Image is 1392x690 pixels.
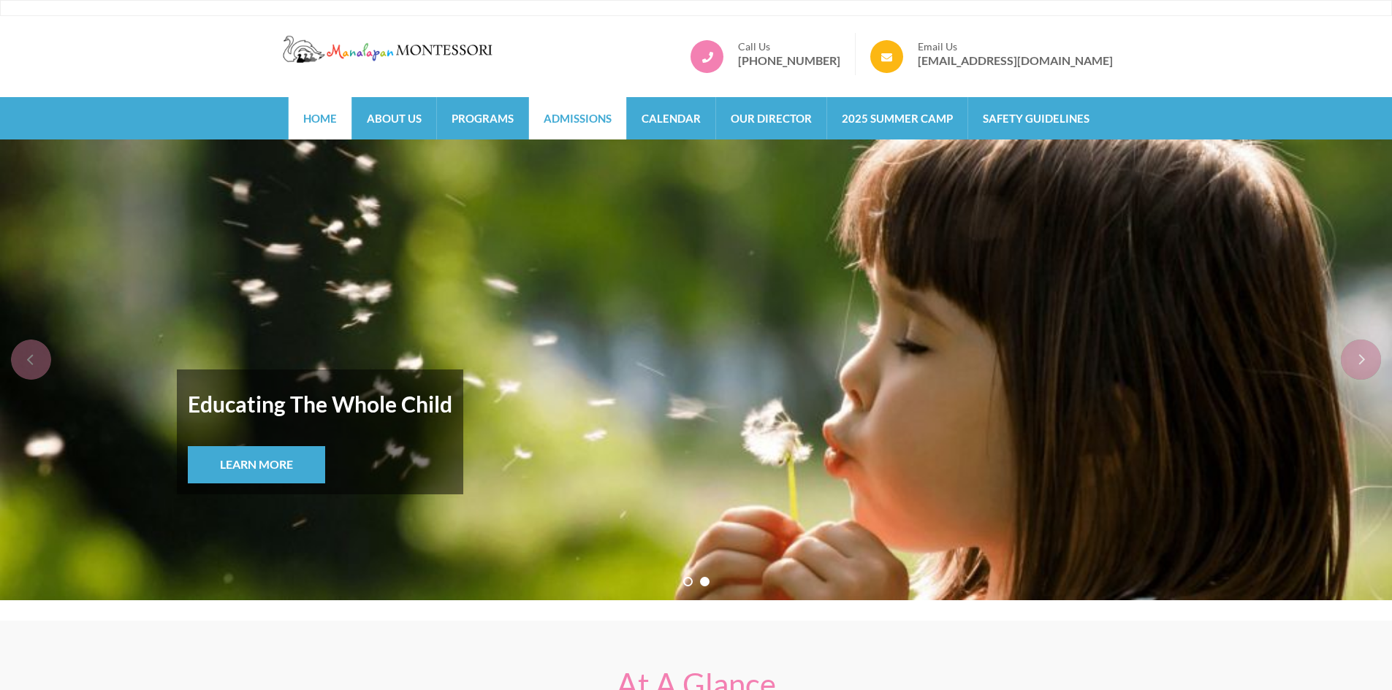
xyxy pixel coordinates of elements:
[188,446,325,483] a: Learn More
[11,340,51,380] div: prev
[738,40,840,53] span: Call Us
[827,97,967,139] a: 2025 Summer Camp
[627,97,715,139] a: Calendar
[968,97,1104,139] a: Safety Guidelines
[738,53,840,68] a: [PHONE_NUMBER]
[918,53,1113,68] a: [EMAIL_ADDRESS][DOMAIN_NAME]
[289,97,351,139] a: Home
[918,40,1113,53] span: Email Us
[188,380,452,427] strong: Educating The Whole Child
[437,97,528,139] a: Programs
[1341,340,1381,380] div: next
[280,33,499,65] img: Manalapan Montessori – #1 Rated Child Day Care Center in Manalapan NJ
[352,97,436,139] a: About Us
[529,97,626,139] a: Admissions
[716,97,826,139] a: Our Director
